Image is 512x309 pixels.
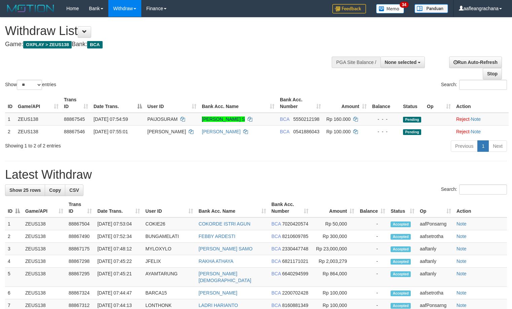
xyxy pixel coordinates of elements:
[417,287,454,299] td: aafsetrotha
[417,243,454,255] td: aaftanly
[451,140,478,152] a: Previous
[198,271,251,283] a: [PERSON_NAME][DEMOGRAPHIC_DATA]
[441,80,507,90] label: Search:
[64,116,85,122] span: 88867545
[143,287,196,299] td: BARCA15
[332,57,380,68] div: PGA Site Balance /
[449,57,502,68] a: Run Auto-Refresh
[66,243,95,255] td: 88867175
[282,271,308,276] span: Copy 6640294599 to clipboard
[357,243,388,255] td: -
[293,129,320,134] span: Copy 0541886043 to clipboard
[417,268,454,287] td: aaftanly
[391,221,411,227] span: Accepted
[293,116,320,122] span: Copy 5550212198 to clipboard
[143,217,196,230] td: COKIE26
[282,246,308,251] span: Copy 2330447748 to clipboard
[277,94,324,113] th: Bank Acc. Number: activate to sort column ascending
[326,129,351,134] span: Rp 100.000
[391,246,411,252] span: Accepted
[403,129,421,135] span: Pending
[196,198,268,217] th: Bank Acc. Name: activate to sort column ascending
[5,243,23,255] td: 3
[471,116,481,122] a: Note
[456,271,467,276] a: Note
[391,259,411,265] span: Accepted
[385,60,417,65] span: None selected
[66,217,95,230] td: 88867504
[5,3,56,13] img: MOTION_logo.png
[61,94,91,113] th: Trans ID: activate to sort column ascending
[357,268,388,287] td: -
[441,184,507,195] label: Search:
[456,303,467,308] a: Note
[391,271,411,277] span: Accepted
[145,94,199,113] th: User ID: activate to sort column ascending
[5,287,23,299] td: 6
[15,125,61,138] td: ZEUS138
[147,129,186,134] span: [PERSON_NAME]
[459,184,507,195] input: Search:
[23,243,66,255] td: ZEUS138
[311,230,357,243] td: Rp 300,000
[456,221,467,227] a: Note
[5,125,15,138] td: 2
[23,255,66,268] td: ZEUS138
[66,268,95,287] td: 88867295
[424,94,453,113] th: Op: activate to sort column ascending
[17,80,42,90] select: Showentries
[91,94,145,113] th: Date Trans.: activate to sort column descending
[453,125,509,138] td: ·
[95,198,143,217] th: Date Trans.: activate to sort column ascending
[369,94,400,113] th: Balance
[66,255,95,268] td: 88867298
[198,290,237,296] a: [PERSON_NAME]
[400,94,424,113] th: Status
[357,255,388,268] td: -
[388,198,417,217] th: Status: activate to sort column ascending
[5,268,23,287] td: 5
[5,140,208,149] div: Showing 1 to 2 of 2 entries
[400,2,409,8] span: 34
[477,140,489,152] a: 1
[326,116,351,122] span: Rp 160.000
[271,259,281,264] span: BCA
[198,221,250,227] a: COKORDE ISTRI AGUN
[5,184,45,196] a: Show 25 rows
[282,221,308,227] span: Copy 7020420574 to clipboard
[271,246,281,251] span: BCA
[414,4,448,13] img: panduan.png
[488,140,507,152] a: Next
[65,184,83,196] a: CSV
[391,303,411,309] span: Accepted
[199,94,277,113] th: Bank Acc. Name: activate to sort column ascending
[417,217,454,230] td: aafPonsarng
[271,221,281,227] span: BCA
[15,113,61,126] td: ZEUS138
[49,187,61,193] span: Copy
[95,243,143,255] td: [DATE] 07:48:12
[282,259,308,264] span: Copy 6821171021 to clipboard
[376,4,404,13] img: Button%20Memo.svg
[198,234,235,239] a: FEBBY ARDESTI
[311,198,357,217] th: Amount: activate to sort column ascending
[143,255,196,268] td: JFELIX
[311,268,357,287] td: Rp 864,000
[391,290,411,296] span: Accepted
[5,255,23,268] td: 4
[380,57,425,68] button: None selected
[5,230,23,243] td: 2
[282,303,308,308] span: Copy 8160881349 to clipboard
[456,246,467,251] a: Note
[5,80,56,90] label: Show entries
[271,303,281,308] span: BCA
[5,198,23,217] th: ID: activate to sort column descending
[202,116,245,122] a: [PERSON_NAME] S
[66,287,95,299] td: 88867324
[282,234,308,239] span: Copy 8210609785 to clipboard
[372,128,398,135] div: - - -
[280,129,289,134] span: BCA
[147,116,178,122] span: PAIJOSURAM
[311,243,357,255] td: Rp 23,000,000
[357,230,388,243] td: -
